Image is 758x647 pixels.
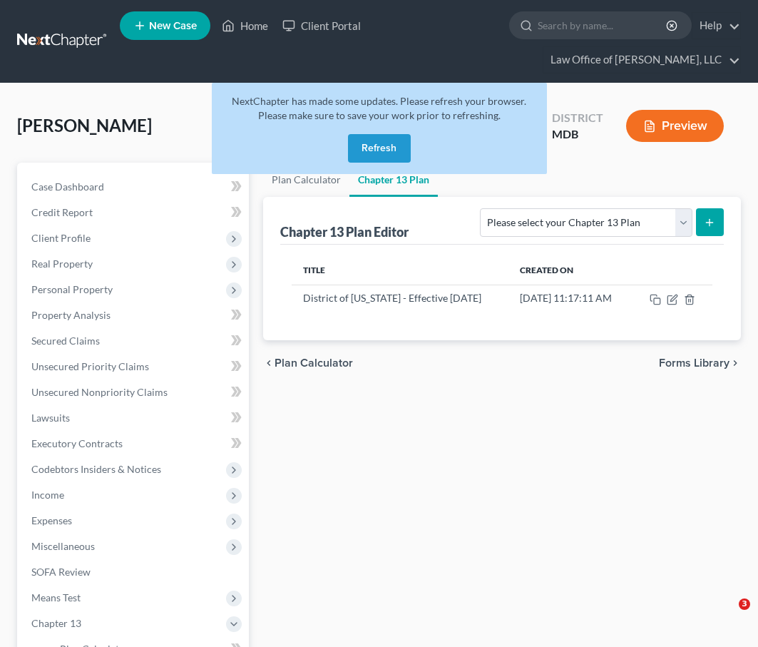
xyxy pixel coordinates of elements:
[20,559,249,585] a: SOFA Review
[31,335,100,347] span: Secured Claims
[292,256,508,285] th: Title
[20,431,249,457] a: Executory Contracts
[31,437,123,449] span: Executory Contracts
[17,115,152,136] span: [PERSON_NAME]
[692,13,740,39] a: Help
[31,514,72,526] span: Expenses
[31,591,81,603] span: Means Test
[552,126,603,143] div: MDB
[31,309,111,321] span: Property Analysis
[31,386,168,398] span: Unsecured Nonpriority Claims
[292,285,508,312] td: District of [US_STATE] - Effective [DATE]
[543,47,740,73] a: Law Office of [PERSON_NAME], LLC
[31,617,81,629] span: Chapter 13
[263,357,275,369] i: chevron_left
[275,13,368,39] a: Client Portal
[710,598,744,633] iframe: Intercom live chat
[20,379,249,405] a: Unsecured Nonpriority Claims
[31,206,93,218] span: Credit Report
[31,566,91,578] span: SOFA Review
[31,463,161,475] span: Codebtors Insiders & Notices
[729,357,741,369] i: chevron_right
[508,285,632,312] td: [DATE] 11:17:11 AM
[538,12,668,39] input: Search by name...
[659,357,741,369] button: Forms Library chevron_right
[275,357,353,369] span: Plan Calculator
[280,223,409,240] div: Chapter 13 Plan Editor
[31,283,113,295] span: Personal Property
[20,405,249,431] a: Lawsuits
[31,489,64,501] span: Income
[31,412,70,424] span: Lawsuits
[31,540,95,552] span: Miscellaneous
[659,357,729,369] span: Forms Library
[31,232,91,244] span: Client Profile
[215,13,275,39] a: Home
[31,180,104,193] span: Case Dashboard
[232,95,526,121] span: NextChapter has made some updates. Please refresh your browser. Please make sure to save your wor...
[31,360,149,372] span: Unsecured Priority Claims
[20,200,249,225] a: Credit Report
[149,21,197,31] span: New Case
[20,302,249,328] a: Property Analysis
[739,598,750,610] span: 3
[348,134,411,163] button: Refresh
[508,256,632,285] th: Created On
[552,110,603,126] div: District
[20,354,249,379] a: Unsecured Priority Claims
[20,328,249,354] a: Secured Claims
[626,110,724,142] button: Preview
[31,258,93,270] span: Real Property
[263,357,353,369] button: chevron_left Plan Calculator
[20,174,249,200] a: Case Dashboard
